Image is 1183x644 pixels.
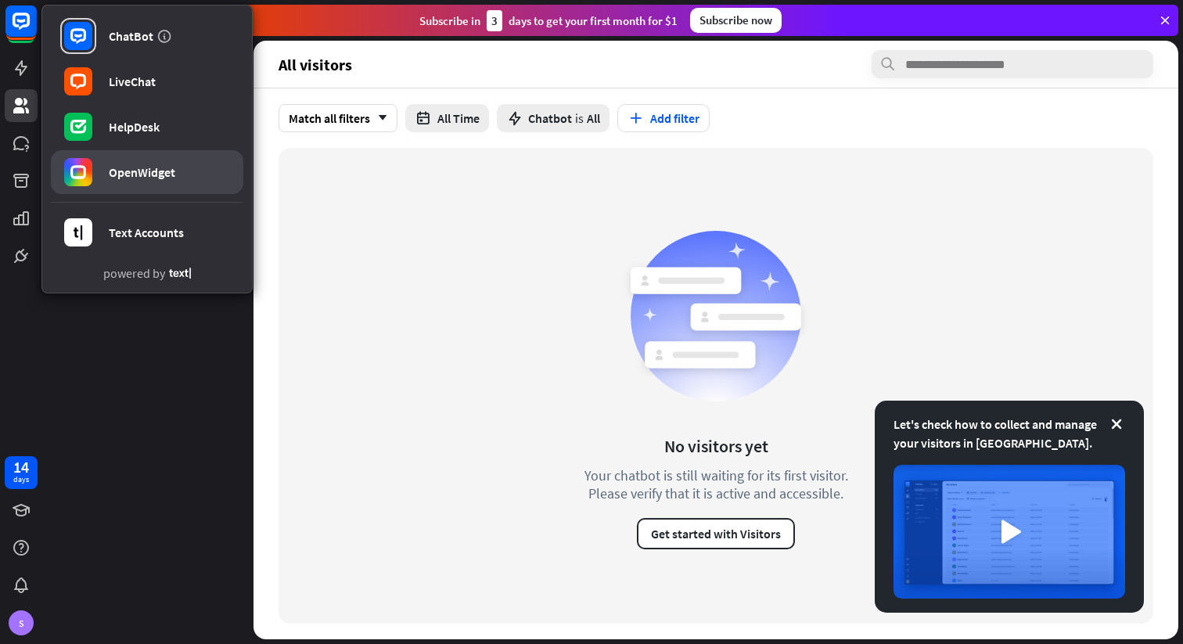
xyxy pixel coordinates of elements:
a: 14 days [5,456,38,489]
span: All [587,110,600,126]
button: Get started with Visitors [637,518,795,549]
div: Subscribe now [690,8,782,33]
span: is [575,110,584,126]
i: arrow_down [370,113,387,123]
div: 14 [13,460,29,474]
button: Open LiveChat chat widget [13,6,59,53]
div: Subscribe in days to get your first month for $1 [419,10,678,31]
div: days [13,474,29,485]
div: 3 [487,10,502,31]
div: Match all filters [279,104,397,132]
span: All visitors [279,56,352,74]
div: Your chatbot is still waiting for its first visitor. Please verify that it is active and accessible. [556,466,876,502]
div: No visitors yet [664,435,768,457]
button: Add filter [617,104,710,132]
button: All Time [405,104,489,132]
span: Chatbot [528,110,572,126]
div: Let's check how to collect and manage your visitors in [GEOGRAPHIC_DATA]. [894,415,1125,452]
img: image [894,465,1125,599]
div: S [9,610,34,635]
